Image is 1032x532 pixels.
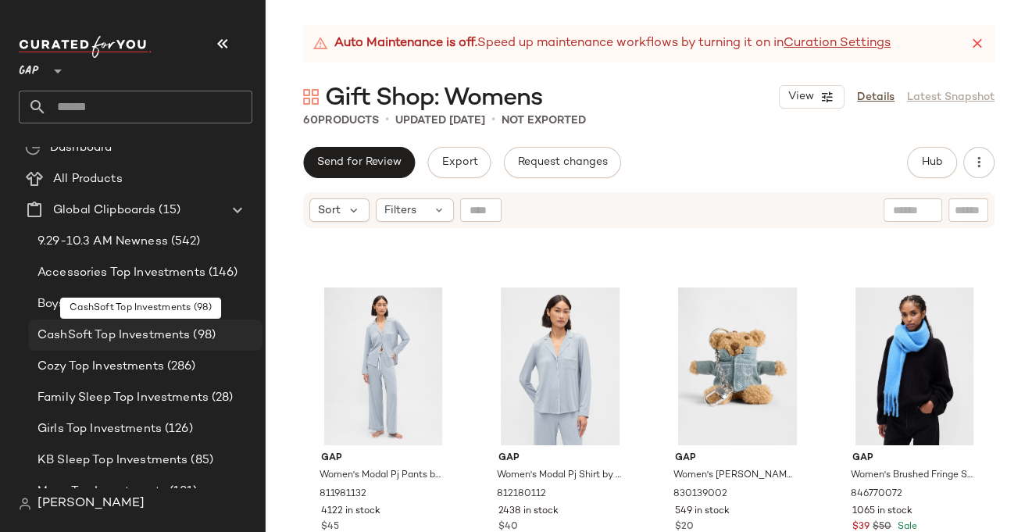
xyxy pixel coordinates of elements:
img: svg%3e [303,89,319,105]
div: Speed up maintenance workflows by turning it on in [312,34,891,53]
span: 60 [303,115,318,127]
img: cn60727618.jpg [840,287,989,445]
span: 1065 in stock [852,505,912,519]
span: Women's Modal Pj Pants by Gap New England Blue Sky Size XXL [320,469,444,483]
span: (146) [205,264,238,282]
span: Export [441,156,477,169]
span: (126) [162,420,193,438]
span: Global Clipboards [53,202,155,220]
div: Products [303,112,379,129]
span: Gap [852,452,977,466]
span: Gap [675,452,799,466]
a: Details [857,89,895,105]
span: Request changes [517,156,608,169]
span: Cozy Top Investments [37,358,164,376]
img: svg%3e [19,498,31,510]
span: Filters [384,202,416,219]
p: Not Exported [502,112,586,129]
img: cn60518962.jpg [662,287,812,445]
span: Mens Top Investments [37,483,166,501]
span: (28) [209,389,234,407]
p: updated [DATE] [395,112,485,129]
span: Dashboard [50,139,112,157]
span: Family Sleep Top Investments [37,389,209,407]
span: 549 in stock [675,505,730,519]
button: Send for Review [303,147,415,178]
button: Request changes [504,147,621,178]
span: (542) [168,233,201,251]
span: 812180112 [497,487,546,502]
span: Hub [921,156,943,169]
span: 830139002 [673,487,727,502]
span: Women's [PERSON_NAME] Bear Denim Jacket Keychain Charm by Gap Blue Denim One Size [673,469,798,483]
span: 846770072 [851,487,902,502]
span: (85) [187,452,213,470]
a: Curation Settings [784,34,891,53]
span: Send for Review [316,156,402,169]
span: 9.29-10.3 AM Newness [37,233,168,251]
span: (286) [164,358,196,376]
button: Hub [907,147,957,178]
span: View [787,91,814,103]
img: cfy_white_logo.C9jOOHJF.svg [19,36,152,58]
span: Gap [321,452,445,466]
span: KB Sleep Top Investments [37,452,187,470]
img: svg%3e [25,140,41,155]
span: • [491,111,495,130]
span: Girls Top Investments [37,420,162,438]
span: 811981132 [320,487,366,502]
span: GAP [19,53,39,81]
span: (15) [155,202,180,220]
strong: Auto Maintenance is off. [334,34,477,53]
span: Sale [895,522,917,532]
span: Sort [318,202,341,219]
span: 2438 in stock [498,505,559,519]
span: Boys Top Investments [37,295,163,313]
span: 4122 in stock [321,505,380,519]
button: Export [427,147,491,178]
span: • [385,111,389,130]
span: Women's Brushed Fringe Scarf by Gap Union Blue One Size [851,469,975,483]
span: Gap [498,452,623,466]
img: cn60083083.jpg [486,287,635,445]
span: (181) [166,483,198,501]
span: (163) [163,295,195,313]
span: (98) [190,327,216,345]
span: Gift Shop: Womens [325,83,542,114]
span: All Products [53,170,123,188]
span: [PERSON_NAME] [37,495,145,513]
span: CashSoft Top Investments [37,327,190,345]
span: Women's Modal Pj Shirt by Gap New England Blue Sky Size XS [497,469,621,483]
img: cn60083163.jpg [309,287,458,445]
span: Accessories Top Investments [37,264,205,282]
button: View [779,85,845,109]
